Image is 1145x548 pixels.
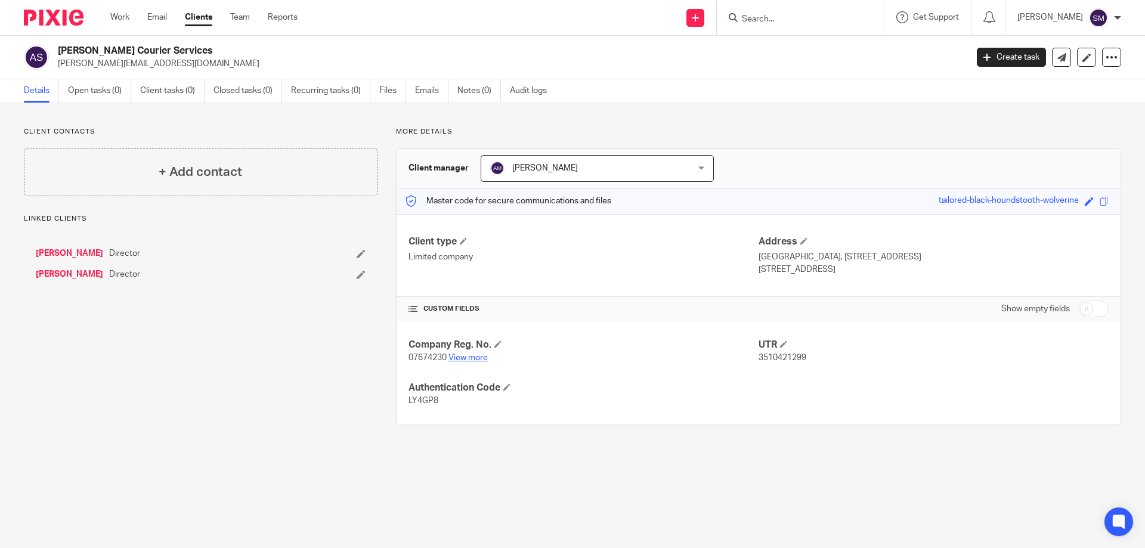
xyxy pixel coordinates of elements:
[1001,303,1070,315] label: Show empty fields
[409,304,759,314] h4: CUSTOM FIELDS
[1017,11,1083,23] p: [PERSON_NAME]
[409,397,438,405] span: LY4GP8
[36,247,103,259] a: [PERSON_NAME]
[147,11,167,23] a: Email
[291,79,370,103] a: Recurring tasks (0)
[409,339,759,351] h4: Company Reg. No.
[396,127,1121,137] p: More details
[759,339,1109,351] h4: UTR
[939,194,1079,208] div: tailored-black-houndstooth-wolverine
[68,79,131,103] a: Open tasks (0)
[24,214,377,224] p: Linked clients
[140,79,205,103] a: Client tasks (0)
[24,79,59,103] a: Details
[24,127,377,137] p: Client contacts
[409,382,759,394] h4: Authentication Code
[759,354,806,362] span: 3510421299
[457,79,501,103] a: Notes (0)
[379,79,406,103] a: Files
[409,162,469,174] h3: Client manager
[510,79,556,103] a: Audit logs
[58,58,959,70] p: [PERSON_NAME][EMAIL_ADDRESS][DOMAIN_NAME]
[490,161,505,175] img: svg%3E
[409,354,447,362] span: 07674230
[409,236,759,248] h4: Client type
[58,45,779,57] h2: [PERSON_NAME] Courier Services
[409,251,759,263] p: Limited company
[109,268,140,280] span: Director
[741,14,848,25] input: Search
[759,236,1109,248] h4: Address
[36,268,103,280] a: [PERSON_NAME]
[977,48,1046,67] a: Create task
[213,79,282,103] a: Closed tasks (0)
[448,354,488,362] a: View more
[406,195,611,207] p: Master code for secure communications and files
[1089,8,1108,27] img: svg%3E
[24,10,83,26] img: Pixie
[759,251,1109,263] p: [GEOGRAPHIC_DATA], [STREET_ADDRESS]
[913,13,959,21] span: Get Support
[230,11,250,23] a: Team
[759,264,1109,275] p: [STREET_ADDRESS]
[110,11,129,23] a: Work
[159,163,242,181] h4: + Add contact
[268,11,298,23] a: Reports
[415,79,448,103] a: Emails
[512,164,578,172] span: [PERSON_NAME]
[109,247,140,259] span: Director
[185,11,212,23] a: Clients
[24,45,49,70] img: svg%3E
